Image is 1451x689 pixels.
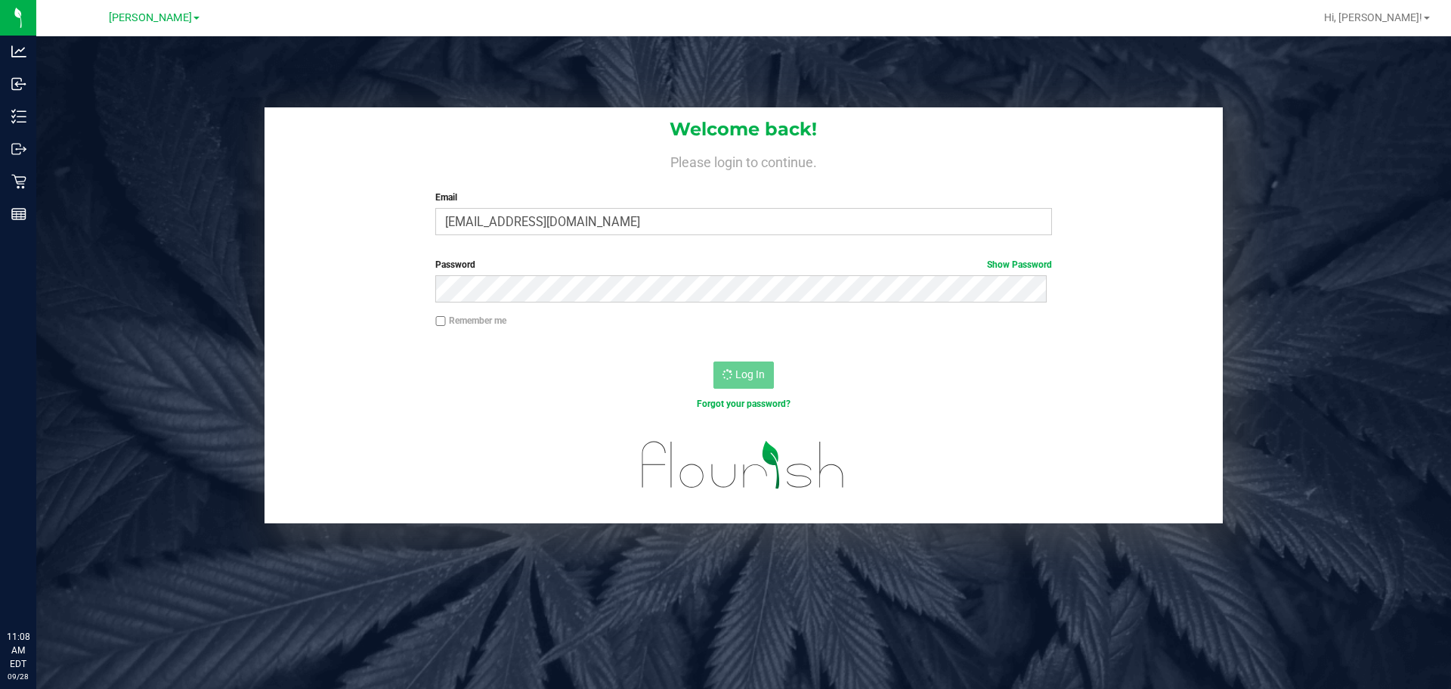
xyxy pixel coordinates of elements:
[435,191,1051,204] label: Email
[713,362,774,389] button: Log In
[11,141,26,157] inline-svg: Outbound
[7,630,29,671] p: 11:08 AM EDT
[435,316,446,327] input: Remember me
[623,427,863,504] img: flourish_logo.svg
[11,44,26,59] inline-svg: Analytics
[11,76,26,92] inline-svg: Inbound
[697,399,790,409] a: Forgot your password?
[7,671,29,682] p: 09/28
[735,368,765,380] span: Log In
[11,174,26,189] inline-svg: Retail
[11,206,26,222] inline-svg: Reports
[987,259,1052,270] a: Show Password
[109,11,192,24] span: [PERSON_NAME]
[11,109,26,124] inline-svg: Inventory
[435,314,506,327] label: Remember me
[265,119,1223,139] h1: Welcome back!
[1324,11,1422,23] span: Hi, [PERSON_NAME]!
[265,151,1223,169] h4: Please login to continue.
[435,259,475,270] span: Password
